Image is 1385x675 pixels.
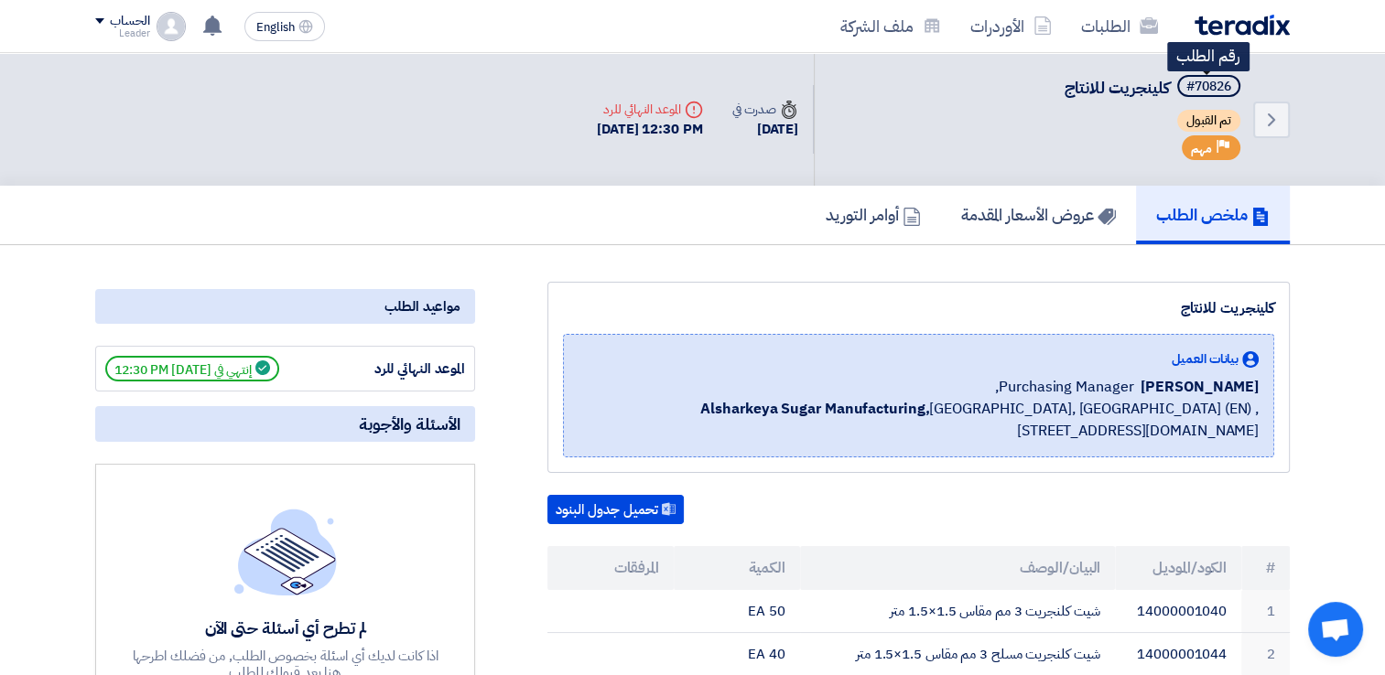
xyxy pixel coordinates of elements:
span: [PERSON_NAME] [1141,376,1259,398]
span: كلينجريت للانتاج [1065,75,1170,100]
div: رقم الطلب [1167,42,1250,71]
h5: كلينجريت للانتاج [1065,75,1244,101]
span: بيانات العميل [1172,349,1239,369]
th: الكمية [674,546,800,590]
button: تحميل جدول البنود [547,495,684,524]
th: الكود/الموديل [1115,546,1241,590]
span: [GEOGRAPHIC_DATA], [GEOGRAPHIC_DATA] (EN) ,[STREET_ADDRESS][DOMAIN_NAME] [579,398,1259,442]
img: empty_state_list.svg [234,509,337,595]
h5: ملخص الطلب [1156,204,1270,225]
img: Teradix logo [1195,15,1290,36]
span: الأسئلة والأجوبة [359,413,460,434]
img: profile_test.png [157,12,186,41]
a: Open chat [1308,602,1363,657]
span: إنتهي في [DATE] 12:30 PM [105,356,279,381]
th: البيان/الوصف [800,546,1116,590]
a: ملخص الطلب [1136,186,1290,244]
a: أوامر التوريد [806,186,941,244]
button: English [244,12,325,41]
a: الأوردرات [956,5,1066,48]
th: # [1241,546,1290,590]
a: الطلبات [1066,5,1173,48]
h5: عروض الأسعار المقدمة [961,204,1116,225]
div: الموعد النهائي للرد [328,359,465,380]
div: [DATE] [732,119,798,140]
div: كلينجريت للانتاج [563,297,1274,319]
div: #70826 [1186,80,1231,93]
td: شيت كلنجريت 3 مم مقاس 1.5×1.5 متر [800,590,1116,633]
a: عروض الأسعار المقدمة [941,186,1136,244]
td: 1 [1241,590,1290,633]
td: 14000001040 [1115,590,1241,633]
div: الحساب [110,14,149,29]
div: صدرت في [732,100,798,119]
span: مهم [1191,140,1212,157]
a: ملف الشركة [826,5,956,48]
b: Alsharkeya Sugar Manufacturing, [700,398,929,420]
span: Purchasing Manager, [995,376,1133,398]
span: English [256,21,295,34]
div: مواعيد الطلب [95,289,475,324]
div: [DATE] 12:30 PM [597,119,703,140]
th: المرفقات [547,546,674,590]
div: الموعد النهائي للرد [597,100,703,119]
td: 50 EA [674,590,800,633]
div: لم تطرح أي أسئلة حتى الآن [130,617,441,638]
h5: أوامر التوريد [826,204,921,225]
div: Leader [95,28,149,38]
span: تم القبول [1177,110,1240,132]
